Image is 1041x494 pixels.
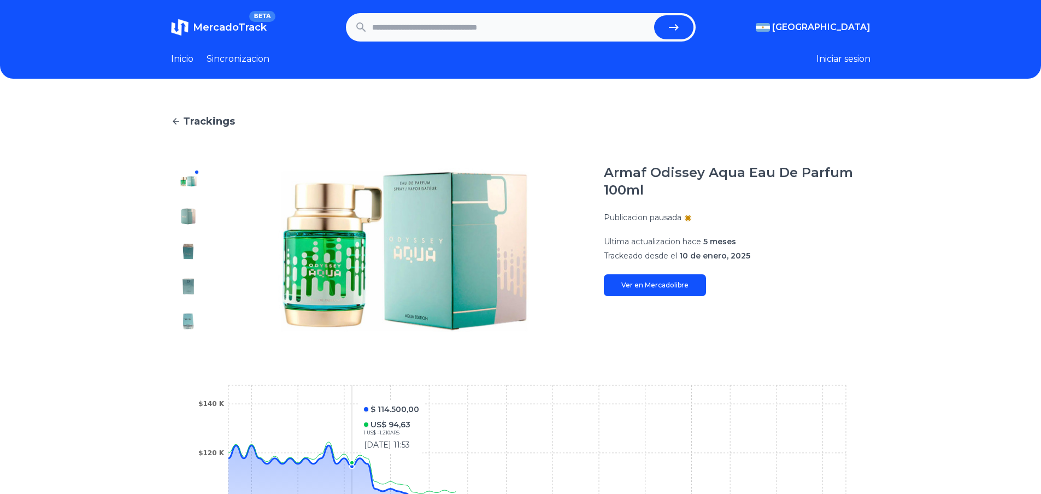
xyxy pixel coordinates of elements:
span: Trackings [183,114,235,129]
span: 10 de enero, 2025 [679,251,750,261]
img: Armaf Odissey Aqua Eau De Parfum 100ml [228,164,582,339]
span: BETA [249,11,275,22]
tspan: $140 K [198,400,225,408]
a: Trackings [171,114,871,129]
a: Sincronizacion [207,52,269,66]
img: Armaf Odissey Aqua Eau De Parfum 100ml [180,243,197,260]
span: 5 meses [703,237,736,246]
tspan: $120 K [198,449,225,457]
a: Ver en Mercadolibre [604,274,706,296]
a: Inicio [171,52,193,66]
img: Argentina [756,23,770,32]
p: Publicacion pausada [604,212,681,223]
span: [GEOGRAPHIC_DATA] [772,21,871,34]
button: [GEOGRAPHIC_DATA] [756,21,871,34]
a: MercadoTrackBETA [171,19,267,36]
img: Armaf Odissey Aqua Eau De Parfum 100ml [180,278,197,295]
img: Armaf Odissey Aqua Eau De Parfum 100ml [180,173,197,190]
button: Iniciar sesion [816,52,871,66]
span: Trackeado desde el [604,251,677,261]
span: Ultima actualizacion hace [604,237,701,246]
img: Armaf Odissey Aqua Eau De Parfum 100ml [180,313,197,330]
h1: Armaf Odissey Aqua Eau De Parfum 100ml [604,164,871,199]
img: MercadoTrack [171,19,189,36]
img: Armaf Odissey Aqua Eau De Parfum 100ml [180,208,197,225]
span: MercadoTrack [193,21,267,33]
